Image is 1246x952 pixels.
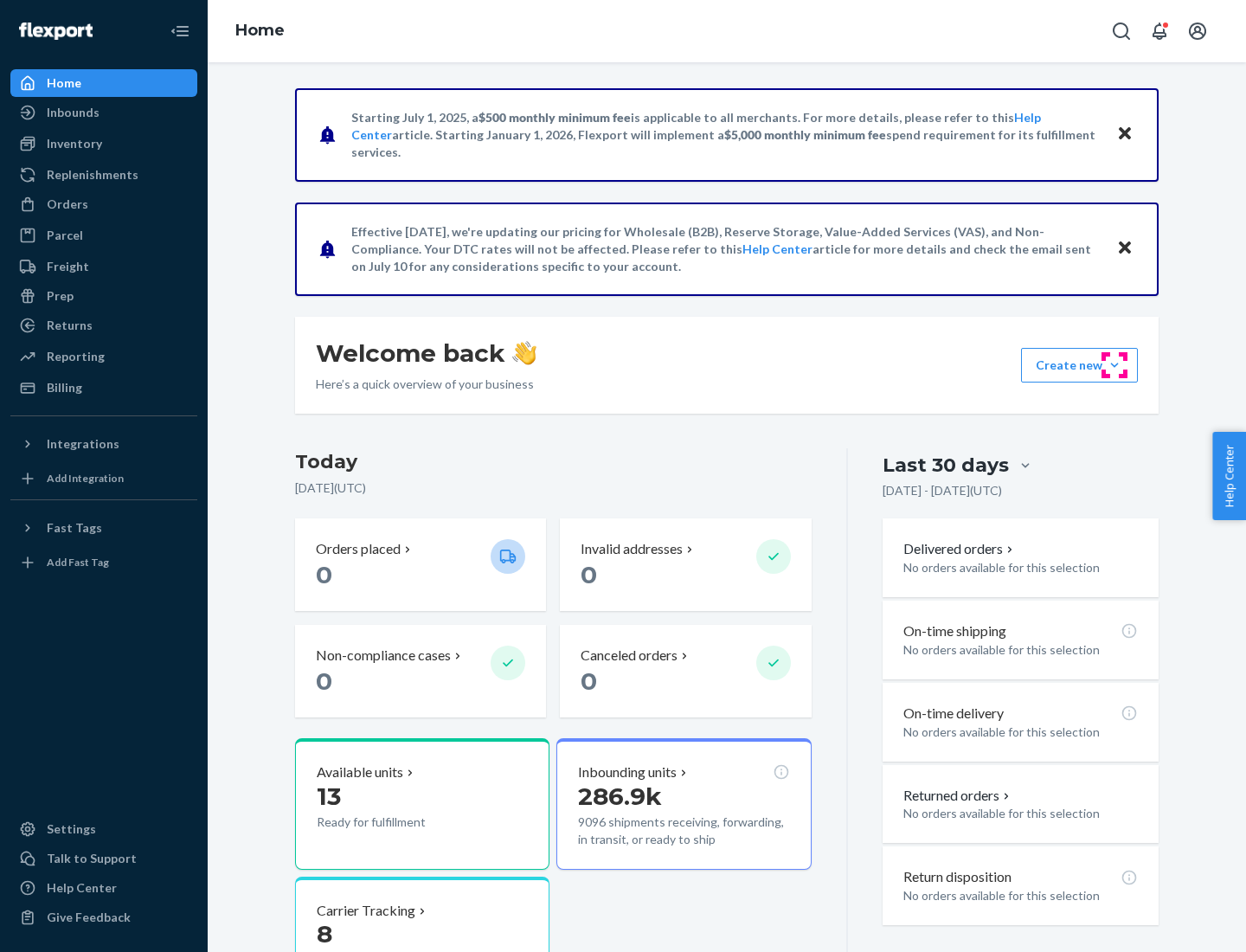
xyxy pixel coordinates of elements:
[317,901,415,921] p: Carrier Tracking
[295,518,546,611] button: Orders placed 0
[10,904,197,931] button: Give Feedback
[556,738,811,870] button: Inbounding units286.9k9096 shipments receiving, forwarding, in transit, or ready to ship
[724,127,886,142] span: $5,000 monthly minimum fee
[47,166,138,183] div: Replenishments
[581,560,597,589] span: 0
[316,666,332,696] span: 0
[295,479,812,497] p: [DATE] ( UTC )
[10,222,197,249] a: Parcel
[47,909,131,926] div: Give Feedback
[351,223,1100,275] p: Effective [DATE], we're updating our pricing for Wholesale (B2B), Reserve Storage, Value-Added Se...
[10,312,197,339] a: Returns
[883,482,1002,499] p: [DATE] - [DATE] ( UTC )
[581,666,597,696] span: 0
[222,6,299,56] ol: breadcrumbs
[10,253,197,280] a: Freight
[47,879,117,897] div: Help Center
[47,104,100,121] div: Inbounds
[47,820,96,838] div: Settings
[1142,14,1177,48] button: Open notifications
[903,704,1004,724] p: On-time delivery
[317,814,477,831] p: Ready for fulfillment
[47,258,89,275] div: Freight
[1104,14,1139,48] button: Open Search Box
[351,109,1100,161] p: Starting July 1, 2025, a is applicable to all merchants. For more details, please refer to this a...
[10,465,197,492] a: Add Integration
[883,452,1009,479] div: Last 30 days
[10,374,197,402] a: Billing
[578,782,662,811] span: 286.9k
[903,539,1017,559] button: Delivered orders
[1021,348,1138,383] button: Create new
[478,110,631,125] span: $500 monthly minimum fee
[47,471,124,486] div: Add Integration
[316,376,536,393] p: Here’s a quick overview of your business
[235,21,285,40] a: Home
[742,241,812,256] a: Help Center
[295,625,546,717] button: Non-compliance cases 0
[903,559,1138,576] p: No orders available for this selection
[19,23,93,40] img: Flexport logo
[47,74,81,92] div: Home
[316,338,536,369] h1: Welcome back
[560,625,811,717] button: Canceled orders 0
[903,867,1012,887] p: Return disposition
[903,724,1138,741] p: No orders available for this selection
[317,782,341,811] span: 13
[10,282,197,310] a: Prep
[47,348,105,365] div: Reporting
[10,815,197,843] a: Settings
[47,435,119,453] div: Integrations
[10,845,197,872] a: Talk to Support
[10,549,197,576] a: Add Fast Tag
[578,762,677,782] p: Inbounding units
[47,379,82,396] div: Billing
[316,560,332,589] span: 0
[47,196,88,213] div: Orders
[316,539,401,559] p: Orders placed
[10,343,197,370] a: Reporting
[560,518,811,611] button: Invalid addresses 0
[903,786,1013,806] button: Returned orders
[47,317,93,334] div: Returns
[47,555,109,569] div: Add Fast Tag
[1180,14,1215,48] button: Open account menu
[1212,432,1246,520] button: Help Center
[316,646,451,666] p: Non-compliance cases
[10,69,197,97] a: Home
[578,814,789,848] p: 9096 shipments receiving, forwarding, in transit, or ready to ship
[317,919,332,949] span: 8
[10,190,197,218] a: Orders
[903,805,1138,822] p: No orders available for this selection
[295,448,812,476] h3: Today
[317,762,403,782] p: Available units
[10,99,197,126] a: Inbounds
[10,430,197,458] button: Integrations
[295,738,549,870] button: Available units13Ready for fulfillment
[1114,122,1136,147] button: Close
[903,641,1138,659] p: No orders available for this selection
[903,621,1006,641] p: On-time shipping
[581,539,683,559] p: Invalid addresses
[10,874,197,902] a: Help Center
[581,646,678,666] p: Canceled orders
[47,850,137,867] div: Talk to Support
[1114,236,1136,261] button: Close
[163,14,197,48] button: Close Navigation
[512,341,536,365] img: hand-wave emoji
[903,887,1138,904] p: No orders available for this selection
[10,130,197,158] a: Inventory
[47,287,74,305] div: Prep
[47,135,102,152] div: Inventory
[10,161,197,189] a: Replenishments
[47,519,102,537] div: Fast Tags
[10,514,197,542] button: Fast Tags
[47,227,83,244] div: Parcel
